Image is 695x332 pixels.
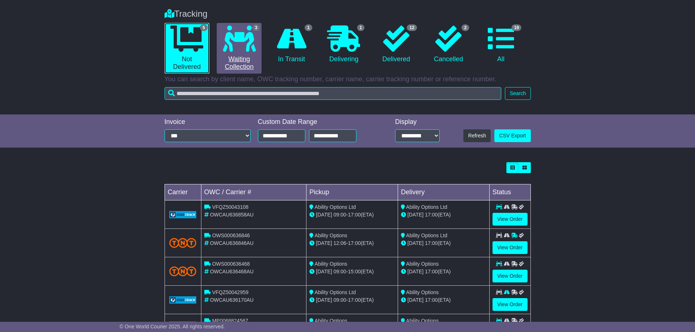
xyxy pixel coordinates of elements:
[217,23,262,74] a: 3 Waiting Collection
[493,213,528,226] a: View Order
[408,269,424,274] span: [DATE]
[493,298,528,311] a: View Order
[309,296,395,304] div: - (ETA)
[120,324,225,329] span: © One World Courier 2025. All rights reserved.
[478,23,523,66] a: 19 All
[494,129,530,142] a: CSV Export
[169,266,197,276] img: TNT_Domestic.png
[493,241,528,254] a: View Order
[210,297,254,303] span: OWCAU636170AU
[425,212,438,218] span: 17:00
[401,211,486,219] div: (ETA)
[212,261,250,267] span: OWS000636468
[463,129,491,142] button: Refresh
[505,87,530,100] button: Search
[493,270,528,282] a: View Order
[269,23,314,66] a: 1 In Transit
[165,184,201,200] td: Carrier
[309,268,395,276] div: - (ETA)
[348,297,361,303] span: 17:00
[258,118,375,126] div: Custom Date Range
[333,240,346,246] span: 12:06
[169,296,197,304] img: GetCarrierServiceLogo
[333,269,346,274] span: 09:00
[425,240,438,246] span: 17:00
[348,240,361,246] span: 17:00
[398,184,489,200] td: Delivery
[425,297,438,303] span: 17:00
[401,296,486,304] div: (ETA)
[314,289,356,295] span: Ability Options Ltd
[407,24,417,31] span: 12
[314,204,356,210] span: Ability Options Ltd
[314,318,347,324] span: Ability Options
[212,289,248,295] span: VFQZ50042959
[316,212,332,218] span: [DATE]
[462,24,469,31] span: 2
[305,24,312,31] span: 1
[169,211,197,218] img: GetCarrierServiceLogo
[161,9,534,19] div: Tracking
[511,24,521,31] span: 19
[210,240,254,246] span: OWCAU636846AU
[309,211,395,219] div: - (ETA)
[252,24,260,31] span: 3
[165,23,209,74] a: 5 Not Delivered
[406,318,439,324] span: Ability Options
[314,261,347,267] span: Ability Options
[408,240,424,246] span: [DATE]
[333,212,346,218] span: 09:00
[316,297,332,303] span: [DATE]
[165,118,251,126] div: Invoice
[348,269,361,274] span: 15:00
[200,24,208,31] span: 5
[212,233,250,238] span: OWS000636846
[165,75,531,83] p: You can search by client name, OWC tracking number, carrier name, carrier tracking number or refe...
[489,184,530,200] td: Status
[348,212,361,218] span: 17:00
[333,297,346,303] span: 09:00
[201,184,306,200] td: OWC / Carrier #
[357,24,365,31] span: 1
[314,233,347,238] span: Ability Options
[316,269,332,274] span: [DATE]
[406,289,439,295] span: Ability Options
[406,233,447,238] span: Ability Options Ltd
[426,23,471,66] a: 2 Cancelled
[321,23,366,66] a: 1 Delivering
[425,269,438,274] span: 17:00
[406,261,439,267] span: Ability Options
[306,184,398,200] td: Pickup
[169,238,197,248] img: TNT_Domestic.png
[408,212,424,218] span: [DATE]
[408,297,424,303] span: [DATE]
[210,212,254,218] span: OWCAU636858AU
[212,204,248,210] span: VFQZ50043108
[401,268,486,276] div: (ETA)
[309,239,395,247] div: - (ETA)
[395,118,440,126] div: Display
[401,239,486,247] div: (ETA)
[212,318,248,324] span: MP0068824567
[406,204,447,210] span: Ability Options Ltd
[374,23,418,66] a: 12 Delivered
[210,269,254,274] span: OWCAU636468AU
[316,240,332,246] span: [DATE]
